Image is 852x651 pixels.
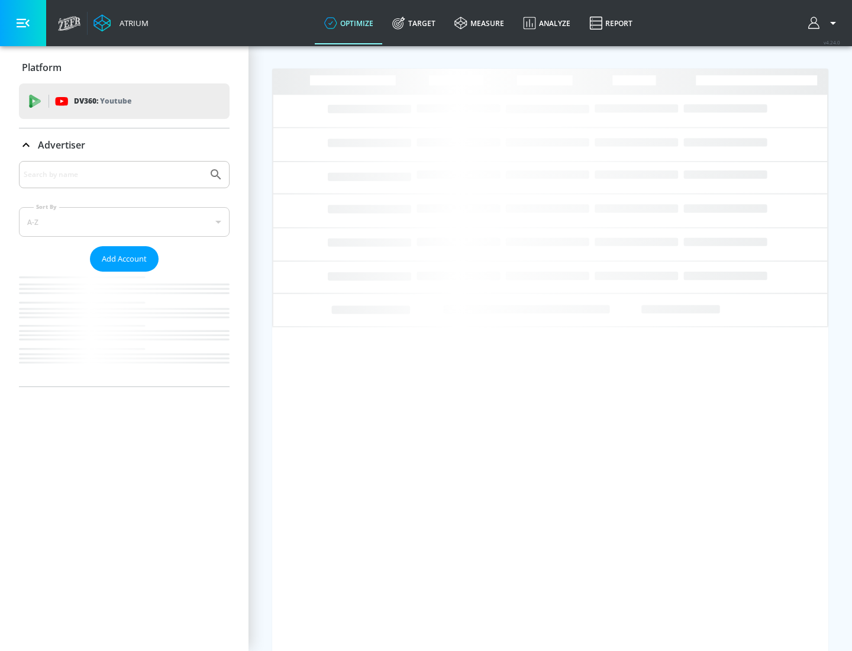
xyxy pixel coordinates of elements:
a: Target [383,2,445,44]
span: v 4.24.0 [824,39,840,46]
a: Report [580,2,642,44]
div: Advertiser [19,161,230,386]
span: Add Account [102,252,147,266]
label: Sort By [34,203,59,211]
a: Analyze [514,2,580,44]
input: Search by name [24,167,203,182]
div: DV360: Youtube [19,83,230,119]
p: Youtube [100,95,131,107]
div: A-Z [19,207,230,237]
a: measure [445,2,514,44]
button: Add Account [90,246,159,272]
a: Atrium [93,14,149,32]
p: Platform [22,61,62,74]
a: optimize [315,2,383,44]
div: Advertiser [19,128,230,162]
p: DV360: [74,95,131,108]
p: Advertiser [38,138,85,152]
div: Platform [19,51,230,84]
div: Atrium [115,18,149,28]
nav: list of Advertiser [19,272,230,386]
